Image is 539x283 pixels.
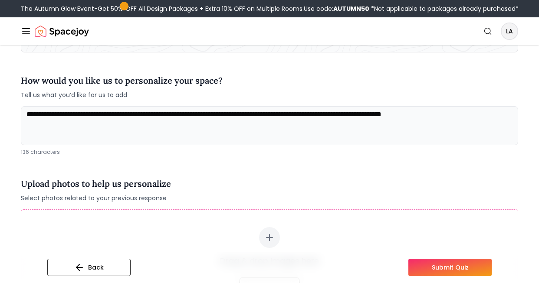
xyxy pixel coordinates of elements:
[21,17,518,45] nav: Global
[304,4,369,13] span: Use code:
[501,23,518,40] button: LA
[502,23,517,39] span: LA
[333,4,369,13] b: AUTUMN50
[21,74,223,87] h4: How would you like us to personalize your space?
[21,4,519,13] div: The Autumn Glow Event-Get 50% OFF All Design Packages + Extra 10% OFF on Multiple Rooms.
[35,23,89,40] img: Spacejoy Logo
[21,149,518,156] div: 136 characters
[47,259,131,276] button: Back
[21,91,223,99] span: Tell us what you’d like for us to add
[35,23,89,40] a: Spacejoy
[408,259,492,276] button: Submit Quiz
[21,177,171,190] h4: Upload photos to help us personalize
[369,4,519,13] span: *Not applicable to packages already purchased*
[21,194,171,202] span: Select photos related to your previous response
